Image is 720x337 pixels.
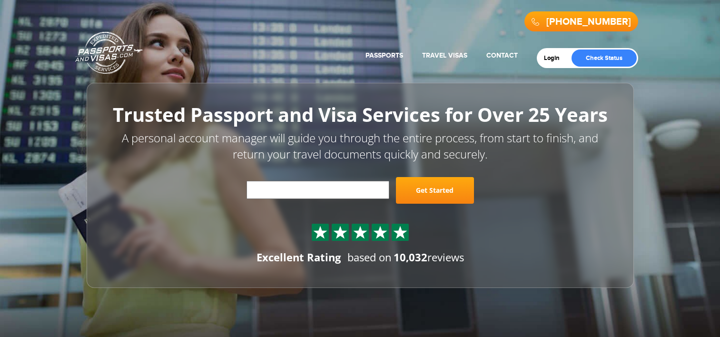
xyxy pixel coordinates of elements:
[396,177,474,204] a: Get Started
[546,16,631,28] a: [PHONE_NUMBER]
[108,130,612,163] p: A personal account manager will guide you through the entire process, from start to finish, and r...
[572,50,637,67] a: Check Status
[373,225,387,239] img: Sprite St
[75,31,143,74] a: Passports & [DOMAIN_NAME]
[353,225,367,239] img: Sprite St
[544,54,566,62] a: Login
[333,225,347,239] img: Sprite St
[256,250,341,265] div: Excellent Rating
[313,225,327,239] img: Sprite St
[393,225,407,239] img: Sprite St
[108,104,612,125] h1: Trusted Passport and Visa Services for Over 25 Years
[486,51,518,59] a: Contact
[365,51,403,59] a: Passports
[394,250,464,264] span: reviews
[422,51,467,59] a: Travel Visas
[347,250,392,264] span: based on
[394,250,427,264] strong: 10,032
